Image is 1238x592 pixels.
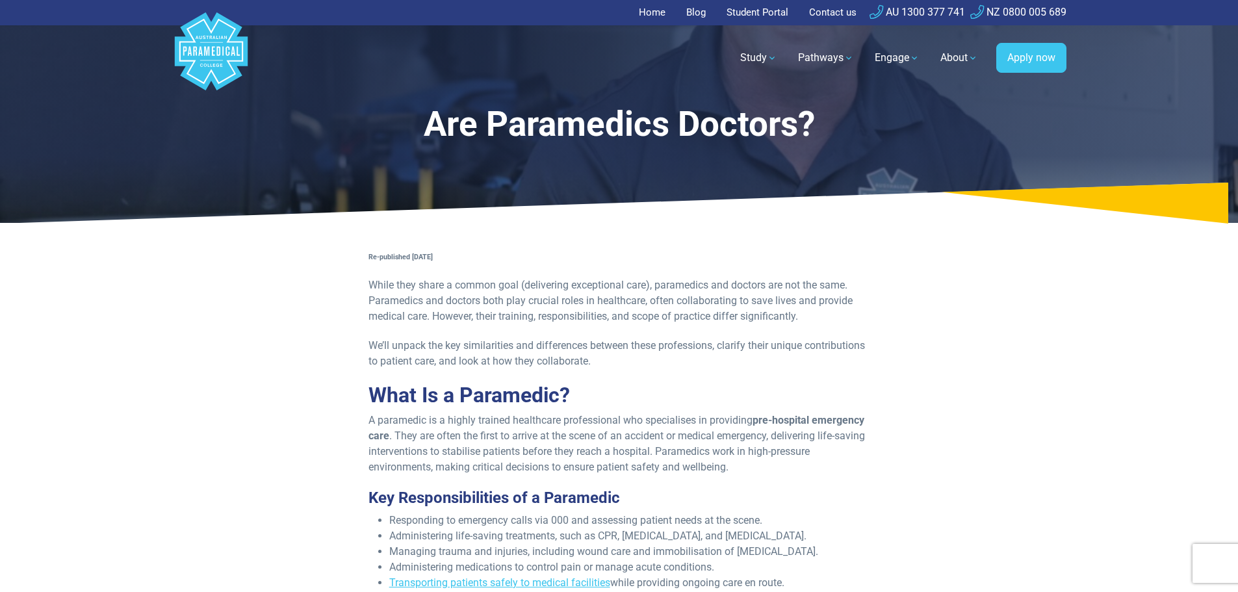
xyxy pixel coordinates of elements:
a: Study [732,40,785,76]
strong: pre-hospital emergency care [368,414,864,442]
a: Apply now [996,43,1066,73]
a: Pathways [790,40,862,76]
li: while providing ongoing care en route. [389,575,870,591]
a: Engage [867,40,927,76]
a: NZ 0800 005 689 [970,6,1066,18]
p: A paramedic is a highly trained healthcare professional who specialises in providing . They are o... [368,413,870,475]
li: Managing trauma and injuries, including wound care and immobilisation of [MEDICAL_DATA]. [389,544,870,560]
a: Transporting patients safely to medical facilities [389,576,610,589]
li: Administering medications to control pain or manage acute conditions. [389,560,870,575]
h1: Are Paramedics Doctors? [284,104,955,145]
a: About [933,40,986,76]
li: Administering life-saving treatments, such as CPR, [MEDICAL_DATA], and [MEDICAL_DATA]. [389,528,870,544]
a: Australian Paramedical College [172,25,250,91]
h3: Key Responsibilities of a Paramedic [368,489,870,508]
h2: What Is a Paramedic? [368,383,870,407]
strong: Re-published [DATE] [368,253,433,261]
li: Responding to emergency calls via 000 and assessing patient needs at the scene. [389,513,870,528]
a: AU 1300 377 741 [870,6,965,18]
p: We’ll unpack the key similarities and differences between these professions, clarify their unique... [368,338,870,369]
p: While they share a common goal (delivering exceptional care), paramedics and doctors are not the ... [368,277,870,324]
